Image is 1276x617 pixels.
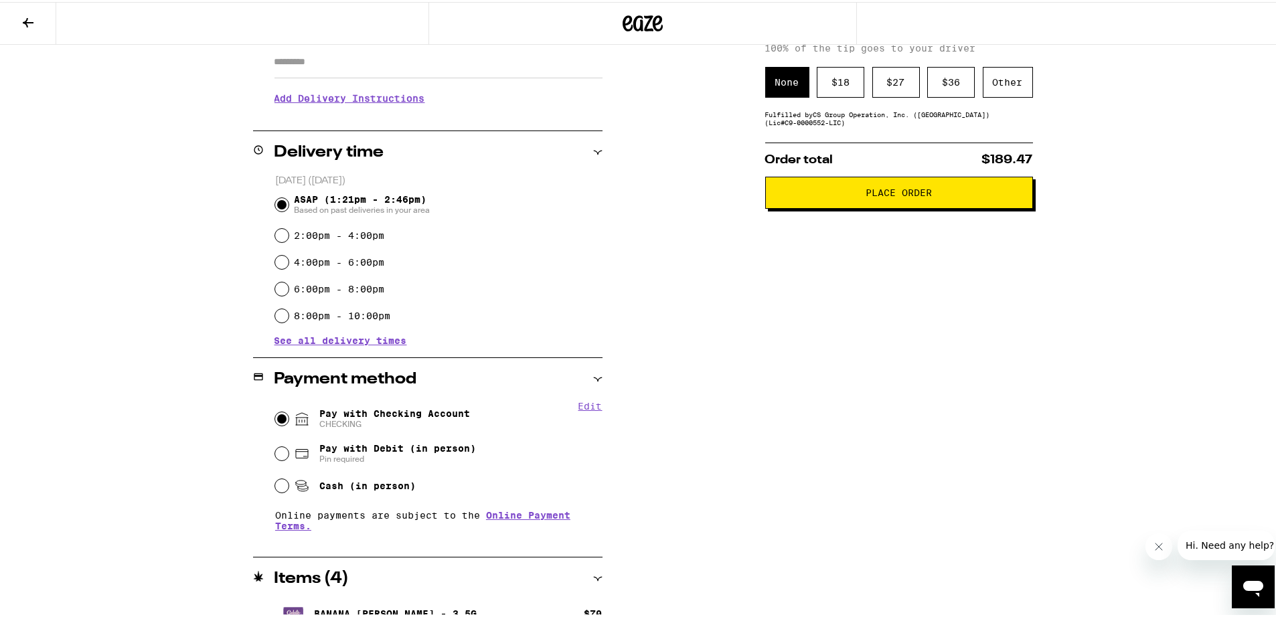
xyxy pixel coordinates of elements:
[872,65,920,96] div: $ 27
[765,65,809,96] div: None
[294,308,390,319] label: 8:00pm - 10:00pm
[274,369,417,385] h2: Payment method
[274,334,407,343] button: See all delivery times
[1178,529,1275,558] iframe: Message from company
[817,65,864,96] div: $ 18
[275,173,603,185] p: [DATE] ([DATE])
[319,417,470,428] span: CHECKING
[866,186,932,195] span: Place Order
[319,452,476,462] span: Pin required
[578,399,603,410] button: Edit
[274,143,384,159] h2: Delivery time
[294,203,430,213] span: Based on past deliveries in your area
[274,569,349,585] h2: Items ( 4 )
[1145,531,1172,558] iframe: Close message
[982,152,1033,164] span: $189.47
[765,175,1033,207] button: Place Order
[927,65,975,96] div: $ 36
[274,81,603,112] h3: Add Delivery Instructions
[319,406,470,428] span: Pay with Checking Account
[294,192,430,213] span: ASAP (1:21pm - 2:46pm)
[294,282,384,292] label: 6:00pm - 8:00pm
[274,112,603,122] p: We'll contact you at [PHONE_NUMBER] when we arrive
[294,255,384,266] label: 4:00pm - 6:00pm
[1232,563,1275,606] iframe: Button to launch messaging window
[983,65,1033,96] div: Other
[275,508,603,529] p: Online payments are subject to the
[584,606,603,617] div: $ 70
[319,478,416,489] span: Cash (in person)
[765,41,1033,52] p: 100% of the tip goes to your driver
[765,108,1033,124] div: Fulfilled by CS Group Operation, Inc. ([GEOGRAPHIC_DATA]) (Lic# C9-0000552-LIC )
[319,441,476,452] span: Pay with Debit (in person)
[315,606,477,617] p: Banana [PERSON_NAME] - 3.5g
[275,508,570,529] a: Online Payment Terms.
[765,152,833,164] span: Order total
[294,228,384,239] label: 2:00pm - 4:00pm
